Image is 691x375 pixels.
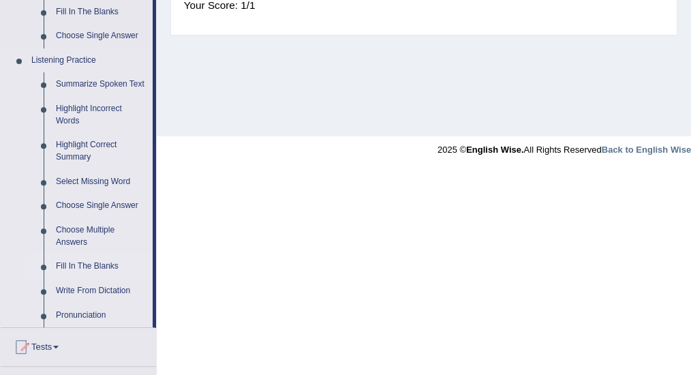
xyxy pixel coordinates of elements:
[50,170,153,194] a: Select Missing Word
[50,194,153,218] a: Choose Single Answer
[437,136,691,156] div: 2025 © All Rights Reserved
[50,279,153,303] a: Write From Dictation
[50,254,153,279] a: Fill In The Blanks
[50,24,153,48] a: Choose Single Answer
[50,97,153,133] a: Highlight Incorrect Words
[466,145,523,155] strong: English Wise.
[602,145,691,155] a: Back to English Wise
[50,303,153,328] a: Pronunciation
[50,218,153,254] a: Choose Multiple Answers
[50,133,153,169] a: Highlight Correct Summary
[50,72,153,97] a: Summarize Spoken Text
[1,328,156,362] a: Tests
[25,48,153,73] a: Listening Practice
